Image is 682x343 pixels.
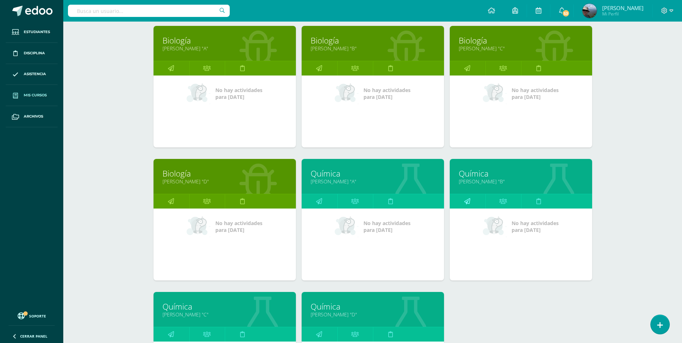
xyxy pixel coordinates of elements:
[187,83,210,104] img: no_activities_small.png
[483,216,507,237] img: no_activities_small.png
[311,178,435,185] a: [PERSON_NAME] "A"
[363,87,411,100] span: No hay actividades para [DATE]
[311,311,435,318] a: [PERSON_NAME] "D"
[459,178,583,185] a: [PERSON_NAME] "B"
[24,29,50,35] span: Estudiantes
[163,178,287,185] a: [PERSON_NAME] "D"
[187,216,210,237] img: no_activities_small.png
[20,334,47,339] span: Cerrar panel
[6,85,58,106] a: Mis cursos
[163,311,287,318] a: [PERSON_NAME] "C"
[24,92,47,98] span: Mis cursos
[6,64,58,85] a: Asistencia
[582,4,597,18] img: e57d4945eb58c8e9487f3e3570aa7150.png
[163,45,287,52] a: [PERSON_NAME] "A"
[311,301,435,312] a: Química
[215,220,262,233] span: No hay actividades para [DATE]
[6,106,58,127] a: Archivos
[459,168,583,179] a: Química
[311,168,435,179] a: Química
[602,4,644,12] span: [PERSON_NAME]
[512,87,559,100] span: No hay actividades para [DATE]
[6,22,58,43] a: Estudiantes
[163,168,287,179] a: Biología
[311,45,435,52] a: [PERSON_NAME] "B"
[215,87,262,100] span: No hay actividades para [DATE]
[29,314,46,319] span: Soporte
[24,71,46,77] span: Asistencia
[163,301,287,312] a: Química
[24,50,45,56] span: Disciplina
[363,220,411,233] span: No hay actividades para [DATE]
[335,83,358,104] img: no_activities_small.png
[459,35,583,46] a: Biología
[335,216,358,237] img: no_activities_small.png
[68,5,230,17] input: Busca un usuario...
[6,43,58,64] a: Disciplina
[483,83,507,104] img: no_activities_small.png
[163,35,287,46] a: Biología
[512,220,559,233] span: No hay actividades para [DATE]
[562,9,570,17] span: 53
[24,114,43,119] span: Archivos
[602,11,644,17] span: Mi Perfil
[311,35,435,46] a: Biología
[459,45,583,52] a: [PERSON_NAME] "C"
[9,311,55,320] a: Soporte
